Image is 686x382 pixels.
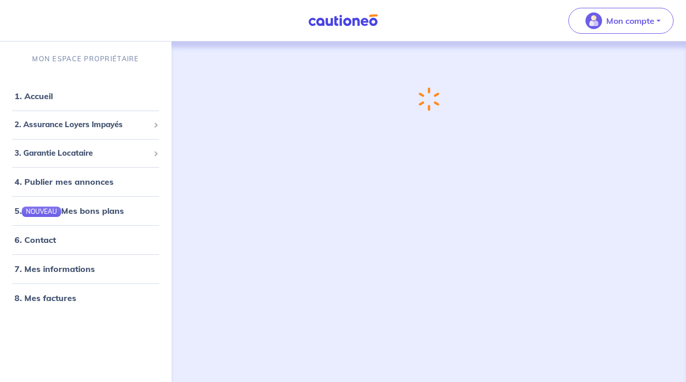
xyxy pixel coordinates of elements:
[15,293,76,303] a: 8. Mes factures
[4,86,167,106] div: 1. Accueil
[4,200,167,221] div: 5.NOUVEAUMes bons plans
[15,176,113,187] a: 4. Publier mes annonces
[4,171,167,192] div: 4. Publier mes annonces
[4,143,167,163] div: 3. Garantie Locataire
[32,54,139,64] p: MON ESPACE PROPRIÉTAIRE
[568,8,674,34] button: illu_account_valid_menu.svgMon compte
[15,147,149,159] span: 3. Garantie Locataire
[585,12,602,29] img: illu_account_valid_menu.svg
[4,258,167,279] div: 7. Mes informations
[15,91,53,101] a: 1. Accueil
[15,235,56,245] a: 6. Contact
[15,264,95,274] a: 7. Mes informations
[15,206,124,216] a: 5.NOUVEAUMes bons plans
[606,15,654,27] p: Mon compte
[15,119,149,131] span: 2. Assurance Loyers Impayés
[418,87,439,112] img: loading-spinner
[4,229,167,250] div: 6. Contact
[304,14,382,27] img: Cautioneo
[4,288,167,308] div: 8. Mes factures
[4,115,167,135] div: 2. Assurance Loyers Impayés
